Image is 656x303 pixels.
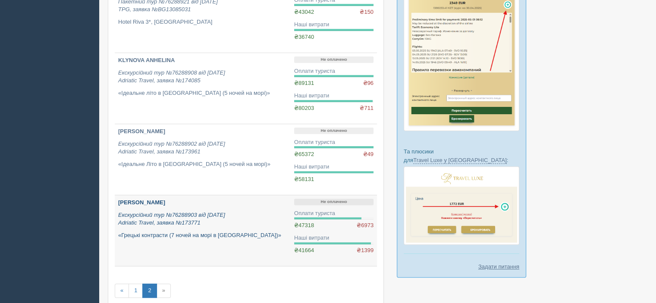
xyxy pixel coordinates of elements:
div: Наші витрати [294,163,374,171]
span: ₴6973 [357,222,374,230]
a: 1 [129,284,143,298]
span: ₴711 [360,104,374,112]
span: ₴36740 [294,34,314,40]
i: Екскурсійний тур №76288908 від [DATE] Adriatic Travel, заявка №174085 [118,69,225,84]
a: Задати питання [478,262,519,271]
span: ₴49 [363,150,374,159]
i: Екскурсійний тур №76288903 від [DATE] Adriatic Travel, заявка №173771 [118,212,225,226]
div: Оплати туриста [294,67,374,75]
span: ₴41664 [294,247,314,253]
div: Наші витрати [294,234,374,242]
p: «Грецькі контрасти (7 ночей на морі в [GEOGRAPHIC_DATA])» [118,231,287,240]
p: Та плюсики для : [404,147,519,164]
span: ₴80203 [294,105,314,111]
a: [PERSON_NAME] Екскурсійний тур №76288903 від [DATE]Adriatic Travel, заявка №173771 «Грецькі контр... [115,195,291,266]
a: « [115,284,129,298]
span: ₴65372 [294,151,314,157]
b: KLYNOVA ANHELINA [118,57,175,63]
a: [PERSON_NAME] Екскурсійний тур №76288902 від [DATE]Adriatic Travel, заявка №173961 «Ідеальне Літо... [115,124,291,195]
div: Оплати туриста [294,138,374,147]
a: Travel Luxe у [GEOGRAPHIC_DATA] [413,157,506,164]
p: Не оплачено [294,56,374,63]
span: ₴47318 [294,222,314,228]
a: KLYNOVA ANHELINA Екскурсійний тур №76288908 від [DATE]Adriatic Travel, заявка №174085 «Ідеальне л... [115,53,291,124]
div: Наші витрати [294,21,374,29]
i: Екскурсійний тур №76288902 від [DATE] Adriatic Travel, заявка №173961 [118,141,225,155]
span: ₴1399 [357,247,374,255]
img: travel-luxe-%D0%BF%D0%BE%D0%B4%D0%B1%D0%BE%D1%80%D0%BA%D0%B0-%D1%81%D1%80%D0%BC-%D0%B4%D0%BB%D1%8... [404,166,519,245]
p: «Ідеальне літо в [GEOGRAPHIC_DATA] (5 ночей на морі)» [118,89,287,97]
p: Hotel Riva 3*, [GEOGRAPHIC_DATA] [118,18,287,26]
p: Не оплачено [294,199,374,205]
span: ₴58131 [294,176,314,182]
span: ₴89131 [294,80,314,86]
div: Оплати туриста [294,209,374,218]
p: Не оплачено [294,128,374,134]
b: [PERSON_NAME] [118,199,165,206]
span: ₴96 [363,79,374,87]
div: Наші витрати [294,92,374,100]
span: ₴43042 [294,9,314,15]
p: «Ідеальне Літо в [GEOGRAPHIC_DATA] (5 ночей на морі)» [118,160,287,169]
span: » [157,284,171,298]
a: 2 [142,284,157,298]
b: [PERSON_NAME] [118,128,165,134]
span: ₴150 [360,8,374,16]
